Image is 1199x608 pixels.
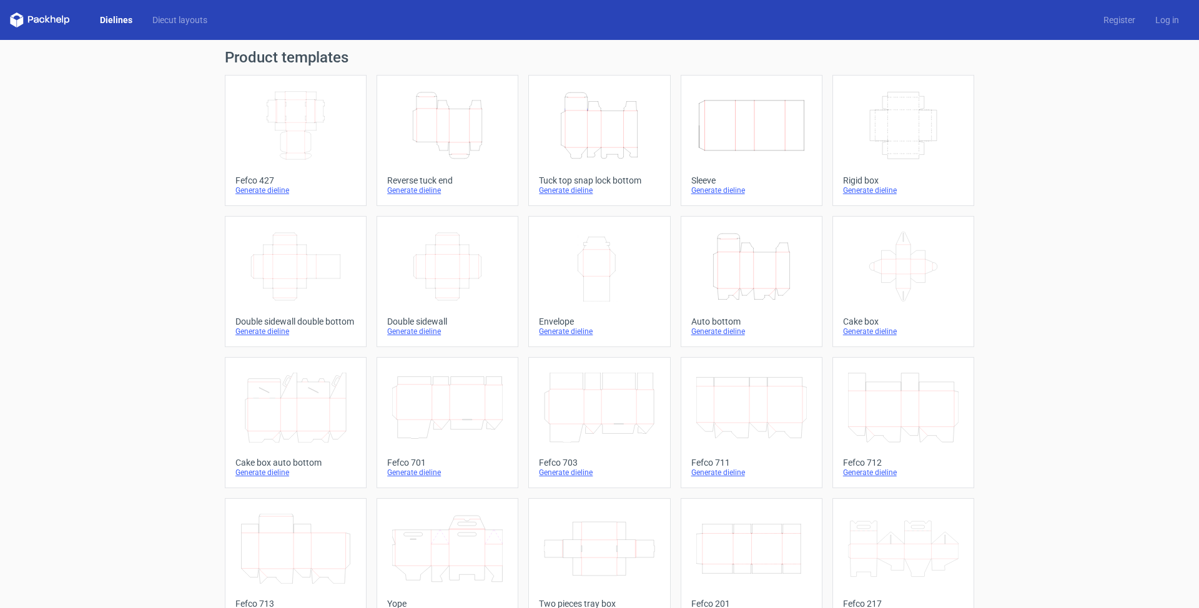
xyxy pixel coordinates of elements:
a: Auto bottomGenerate dieline [681,216,822,347]
div: Generate dieline [843,185,964,195]
div: Generate dieline [691,326,812,336]
a: Tuck top snap lock bottomGenerate dieline [528,75,670,206]
a: Fefco 711Generate dieline [681,357,822,488]
a: SleeveGenerate dieline [681,75,822,206]
a: Rigid boxGenerate dieline [832,75,974,206]
div: Sleeve [691,175,812,185]
a: Dielines [90,14,142,26]
a: Fefco 701Generate dieline [377,357,518,488]
div: Generate dieline [387,468,508,478]
div: Generate dieline [539,326,659,336]
div: Double sidewall double bottom [235,316,356,326]
div: Fefco 427 [235,175,356,185]
div: Double sidewall [387,316,508,326]
div: Generate dieline [235,185,356,195]
a: Double sidewall double bottomGenerate dieline [225,216,367,347]
a: Fefco 703Generate dieline [528,357,670,488]
a: Fefco 427Generate dieline [225,75,367,206]
div: Fefco 703 [539,458,659,468]
div: Cake box [843,316,964,326]
div: Generate dieline [539,185,659,195]
a: Register [1093,14,1145,26]
a: Log in [1145,14,1189,26]
a: EnvelopeGenerate dieline [528,216,670,347]
div: Reverse tuck end [387,175,508,185]
div: Generate dieline [235,468,356,478]
div: Auto bottom [691,316,812,326]
div: Generate dieline [843,326,964,336]
div: Generate dieline [235,326,356,336]
a: Diecut layouts [142,14,217,26]
a: Fefco 712Generate dieline [832,357,974,488]
div: Generate dieline [691,468,812,478]
a: Cake box auto bottomGenerate dieline [225,357,367,488]
div: Generate dieline [387,185,508,195]
div: Tuck top snap lock bottom [539,175,659,185]
div: Fefco 712 [843,458,964,468]
div: Fefco 701 [387,458,508,468]
a: Reverse tuck endGenerate dieline [377,75,518,206]
div: Cake box auto bottom [235,458,356,468]
div: Rigid box [843,175,964,185]
div: Fefco 711 [691,458,812,468]
h1: Product templates [225,50,974,65]
div: Envelope [539,316,659,326]
a: Double sidewallGenerate dieline [377,216,518,347]
div: Generate dieline [539,468,659,478]
a: Cake boxGenerate dieline [832,216,974,347]
div: Generate dieline [843,468,964,478]
div: Generate dieline [387,326,508,336]
div: Generate dieline [691,185,812,195]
